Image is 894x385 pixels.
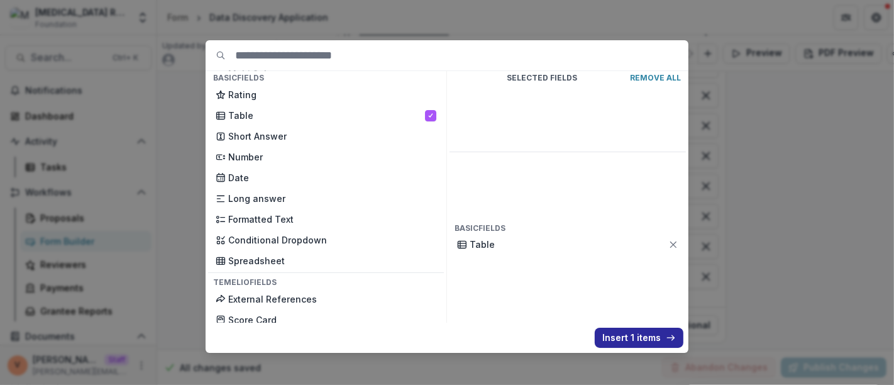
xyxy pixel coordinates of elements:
p: Conditional Dropdown [228,233,436,247]
p: Rating [228,88,436,101]
p: Date [228,171,436,184]
h4: Temelio Fields [208,276,444,289]
p: Number [228,150,436,164]
p: Table [228,109,425,122]
p: Remove All [630,74,681,82]
button: Insert 1 items [595,328,683,348]
p: Score Card [228,313,436,326]
p: Selected Fields [455,74,630,82]
p: Formatted Text [228,213,436,226]
h4: Basic Fields [208,71,444,85]
p: Table [470,238,668,251]
p: External References [228,293,436,306]
h4: Basic Fields [450,221,686,235]
p: Long answer [228,192,436,205]
p: Short Answer [228,130,436,143]
p: Spreadsheet [228,254,436,267]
